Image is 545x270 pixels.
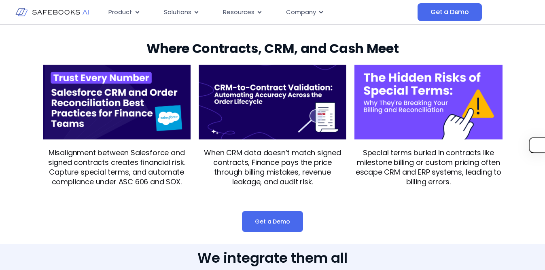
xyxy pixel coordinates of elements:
[43,65,191,139] img: Order-to-Cash 9
[199,65,346,139] img: Order-to-Cash 10
[108,8,132,17] span: Product
[354,65,502,139] img: Order-to-Cash 11
[223,8,254,17] span: Resources
[102,4,418,20] div: Menu Toggle
[242,211,303,232] a: Get a Demo
[418,3,482,21] a: Get a Demo
[255,217,290,226] span: Get a Demo
[354,148,502,187] p: Special terms buried in contracts like milestone billing or custom pricing often escape CRM and E...
[430,8,469,16] span: Get a Demo
[286,8,316,17] span: Company
[43,148,191,187] p: Misalignment between Salesforce and signed contracts creates financial risk. Capture special term...
[102,4,418,20] nav: Menu
[199,148,346,187] p: When CRM data doesn’t match signed contracts, Finance pays the price through billing mistakes, re...
[43,40,503,57] h3: Where Contracts, CRM, and Cash Meet
[164,8,191,17] span: Solutions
